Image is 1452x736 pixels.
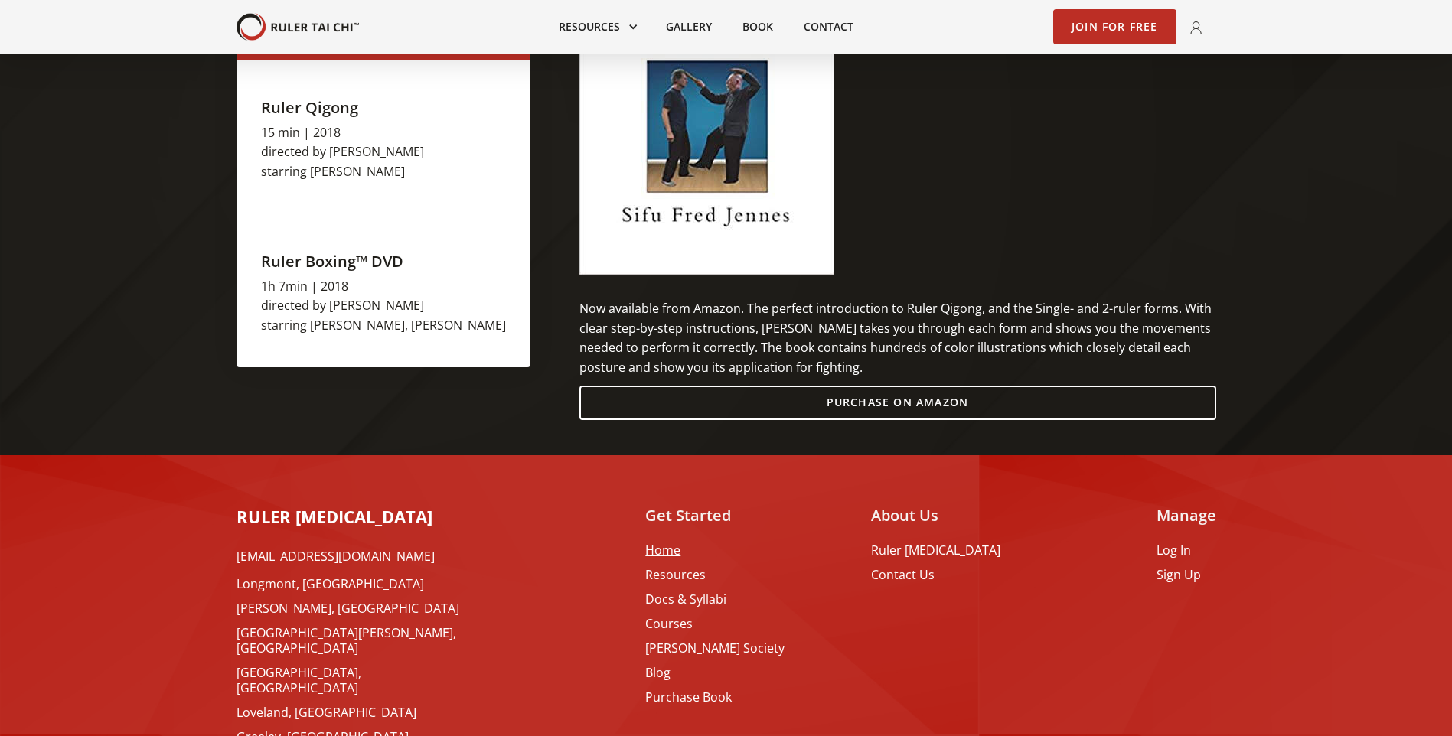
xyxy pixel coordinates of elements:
[261,123,506,182] p: 15 min | 2018 directed by [PERSON_NAME] starring [PERSON_NAME]
[645,640,785,656] a: [PERSON_NAME] Society
[237,665,481,695] a: [GEOGRAPHIC_DATA], [GEOGRAPHIC_DATA]
[261,277,506,336] p: 1h 7min | 2018 directed by [PERSON_NAME] starring [PERSON_NAME], [PERSON_NAME]
[645,567,785,582] a: Resources
[237,13,359,41] a: home
[645,504,785,527] h2: Get Started
[237,504,432,536] a: RULER [MEDICAL_DATA]
[579,299,1216,377] p: Now available from Amazon. The perfect introduction to Ruler Qigong, and the Single- and 2-ruler ...
[871,542,1000,558] a: Ruler [MEDICAL_DATA]
[237,549,481,564] a: [EMAIL_ADDRESS][DOMAIN_NAME]
[645,616,785,631] a: Courses
[237,13,359,41] img: Your Brand Name
[651,10,727,44] a: Gallery
[645,591,785,607] a: Docs & Syllabi
[727,10,788,44] a: Book
[543,10,651,44] div: Resources
[788,10,869,44] a: Contact
[1157,567,1216,582] a: Sign Up
[1157,542,1216,558] a: Log In
[1157,504,1216,527] h2: Manage
[645,542,785,558] a: Home
[237,705,481,720] a: Loveland, [GEOGRAPHIC_DATA]
[237,625,481,656] a: [GEOGRAPHIC_DATA][PERSON_NAME], [GEOGRAPHIC_DATA]
[871,504,1000,527] h2: About Us
[261,100,506,116] div: Ruler Qigong
[871,567,1000,582] a: Contact Us
[237,601,481,616] a: [PERSON_NAME], [GEOGRAPHIC_DATA]
[261,254,506,269] div: Ruler Boxing™ DVD
[645,689,785,705] a: Purchase Book
[645,665,785,680] a: Blog
[579,386,1216,421] a: Purchase on Amazon
[237,576,481,591] a: Longmont, [GEOGRAPHIC_DATA]
[1053,9,1176,44] a: Join for Free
